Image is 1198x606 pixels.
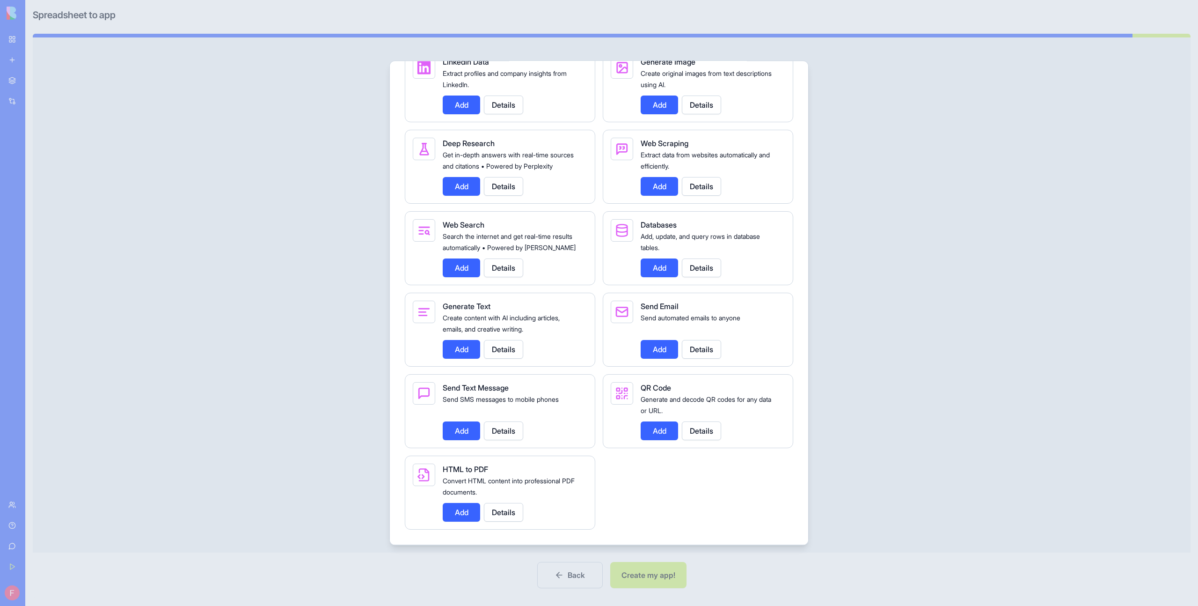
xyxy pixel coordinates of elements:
button: Details [682,177,721,196]
span: Search the internet and get real-time results automatically • Powered by [PERSON_NAME] [443,232,576,251]
button: Details [484,96,523,114]
span: Generate and decode QR codes for any data or URL. [641,395,771,414]
button: Details [682,340,721,359]
span: Add, update, and query rows in database tables. [641,232,760,251]
button: Add [641,96,678,114]
button: Add [443,340,480,359]
button: Add [443,503,480,522]
span: Deep Research [443,139,495,148]
span: Get in-depth answers with real-time sources and citations • Powered by Perplexity [443,151,574,170]
span: Create content with AI including articles, emails, and creative writing. [443,314,560,333]
button: Details [484,421,523,440]
span: QR Code [641,383,671,392]
button: Details [682,421,721,440]
span: HTML to PDF [443,465,488,474]
button: Details [484,177,523,196]
button: Add [641,340,678,359]
button: Details [484,503,523,522]
span: Send Text Message [443,383,509,392]
span: Create original images from text descriptions using AI. [641,69,772,89]
button: Add [641,259,678,277]
button: Add [641,177,678,196]
span: LinkedIn Data [443,57,489,67]
span: Convert HTML content into professional PDF documents. [443,477,575,496]
button: Add [443,421,480,440]
span: Send Email [641,302,679,311]
button: Add [443,96,480,114]
span: Web Search [443,220,484,229]
button: Add [443,259,480,277]
button: Details [682,96,721,114]
span: Generate Image [641,57,695,67]
button: Details [484,259,523,277]
span: Databases [641,220,677,229]
button: Add [443,177,480,196]
span: Web Scraping [641,139,688,148]
button: Details [682,259,721,277]
button: Add [641,421,678,440]
button: Details [484,340,523,359]
span: Extract profiles and company insights from LinkedIn. [443,69,567,89]
span: Generate Text [443,302,490,311]
span: Extract data from websites automatically and efficiently. [641,151,770,170]
span: Send SMS messages to mobile phones [443,395,559,403]
span: Send automated emails to anyone [641,314,740,322]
